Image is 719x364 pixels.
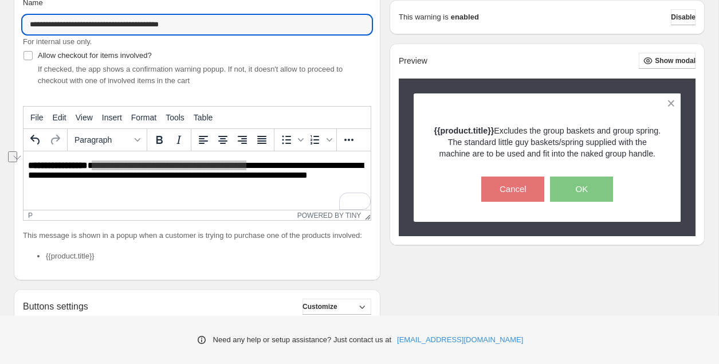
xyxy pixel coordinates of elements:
[213,130,233,150] button: Align center
[397,334,523,346] a: [EMAIL_ADDRESS][DOMAIN_NAME]
[297,212,362,220] a: Powered by Tiny
[46,251,371,262] li: {{product.title}}
[70,130,144,150] button: Formats
[434,125,661,159] p: Excludes the group baskets and group spring. The standard little guy baskets/spring supplied with...
[671,9,696,25] button: Disable
[23,151,371,210] iframe: Rich Text Area
[76,113,93,122] span: View
[302,299,371,315] button: Customize
[451,11,479,23] strong: enabled
[38,65,343,85] span: If checked, the app shows a confirmation warning popup. If not, it doesn't allow to proceed to ch...
[252,130,272,150] button: Justify
[434,126,494,135] strong: {{product.title}}
[45,130,65,150] button: Redo
[481,177,544,202] button: Cancel
[399,11,449,23] p: This warning is
[361,210,371,220] div: Resize
[305,130,334,150] div: Numbered list
[194,113,213,122] span: Table
[131,113,156,122] span: Format
[194,130,213,150] button: Align left
[102,113,122,122] span: Insert
[23,301,88,312] h2: Buttons settings
[277,130,305,150] div: Bullet list
[671,13,696,22] span: Disable
[550,177,613,202] button: OK
[30,113,44,122] span: File
[74,135,131,144] span: Paragraph
[28,212,33,220] div: p
[233,130,252,150] button: Align right
[399,56,427,66] h2: Preview
[302,302,337,311] span: Customize
[23,37,92,46] span: For internal use only.
[38,51,152,60] span: Allow checkout for items involved?
[639,53,696,69] button: Show modal
[339,130,359,150] button: More...
[655,56,696,65] span: Show modal
[169,130,188,150] button: Italic
[150,130,169,150] button: Bold
[23,230,371,241] p: This message is shown in a popup when a customer is trying to purchase one of the products involved:
[26,130,45,150] button: Undo
[53,113,66,122] span: Edit
[166,113,184,122] span: Tools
